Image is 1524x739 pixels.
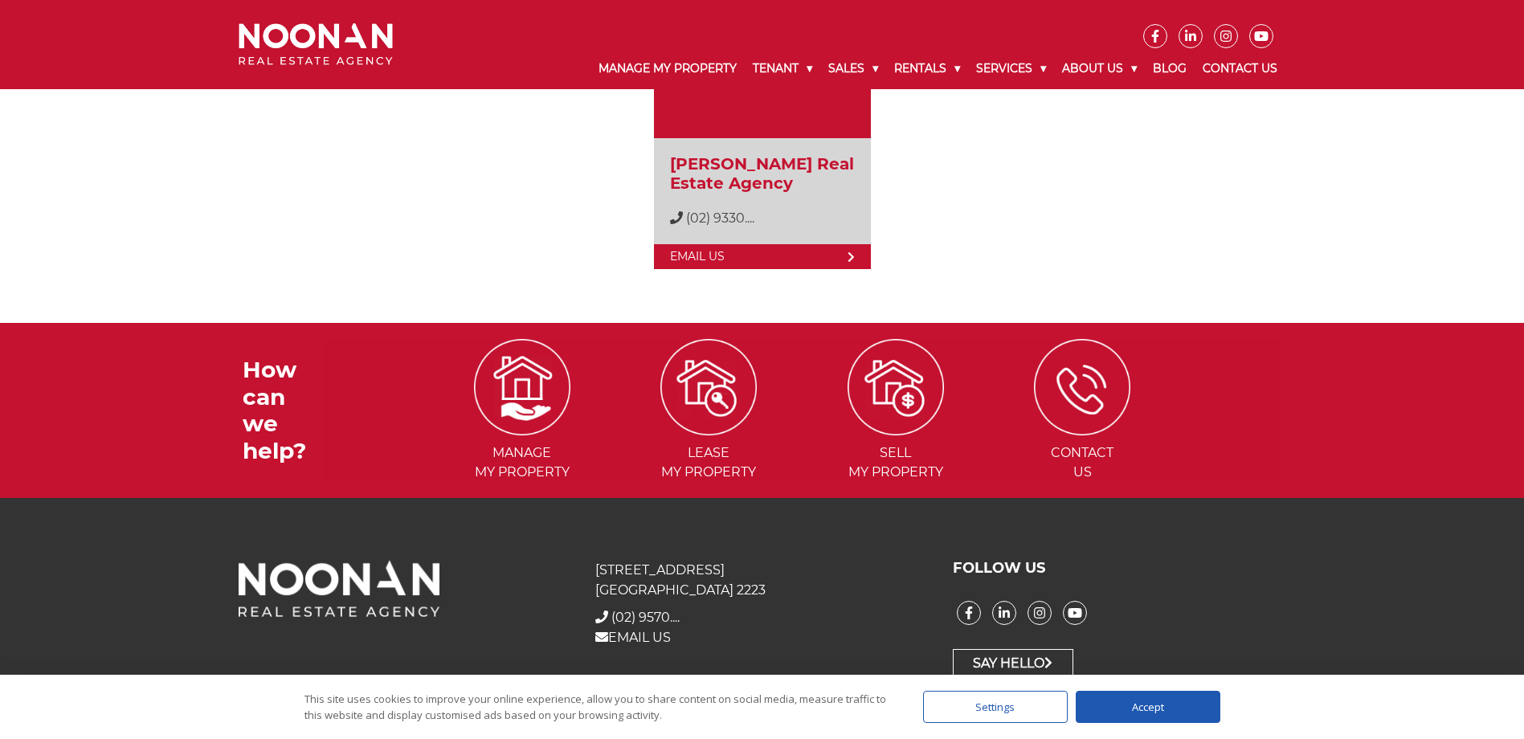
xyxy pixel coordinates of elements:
a: ICONS Managemy Property [430,379,614,480]
h3: [PERSON_NAME] Real Estate Agency [670,154,855,193]
span: (02) 9570.... [611,610,680,625]
a: ICONS Sellmy Property [804,379,988,480]
div: Accept [1076,691,1220,723]
a: ICONS Leasemy Property [617,379,801,480]
span: Manage my Property [430,443,614,482]
a: Contact Us [1195,48,1285,89]
a: Click to reveal phone number [611,610,680,625]
a: Email Us [654,244,871,269]
span: Contact Us [991,443,1175,482]
div: This site uses cookies to improve your online experience, allow you to share content on social me... [304,691,891,723]
a: Tenant [745,48,820,89]
a: Rentals [886,48,968,89]
img: ICONS [848,339,944,435]
span: Sell my Property [804,443,988,482]
a: About Us [1054,48,1145,89]
img: ICONS [474,339,570,435]
a: Blog [1145,48,1195,89]
a: EMAIL US [595,630,671,645]
a: Manage My Property [590,48,745,89]
a: Services [968,48,1054,89]
img: Noonan Real Estate Agency [239,23,393,66]
img: ICONS [660,339,757,435]
p: [STREET_ADDRESS] [GEOGRAPHIC_DATA] 2223 [595,560,928,600]
a: Click to reveal phone number [686,210,754,226]
a: Say Hello [953,649,1073,678]
span: (02) 9330.... [686,210,754,226]
a: Sales [820,48,886,89]
h3: FOLLOW US [953,560,1285,578]
img: ICONS [1034,339,1130,435]
a: ICONS ContactUs [991,379,1175,480]
span: Lease my Property [617,443,801,482]
div: Settings [923,691,1068,723]
h3: How can we help? [243,357,323,464]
